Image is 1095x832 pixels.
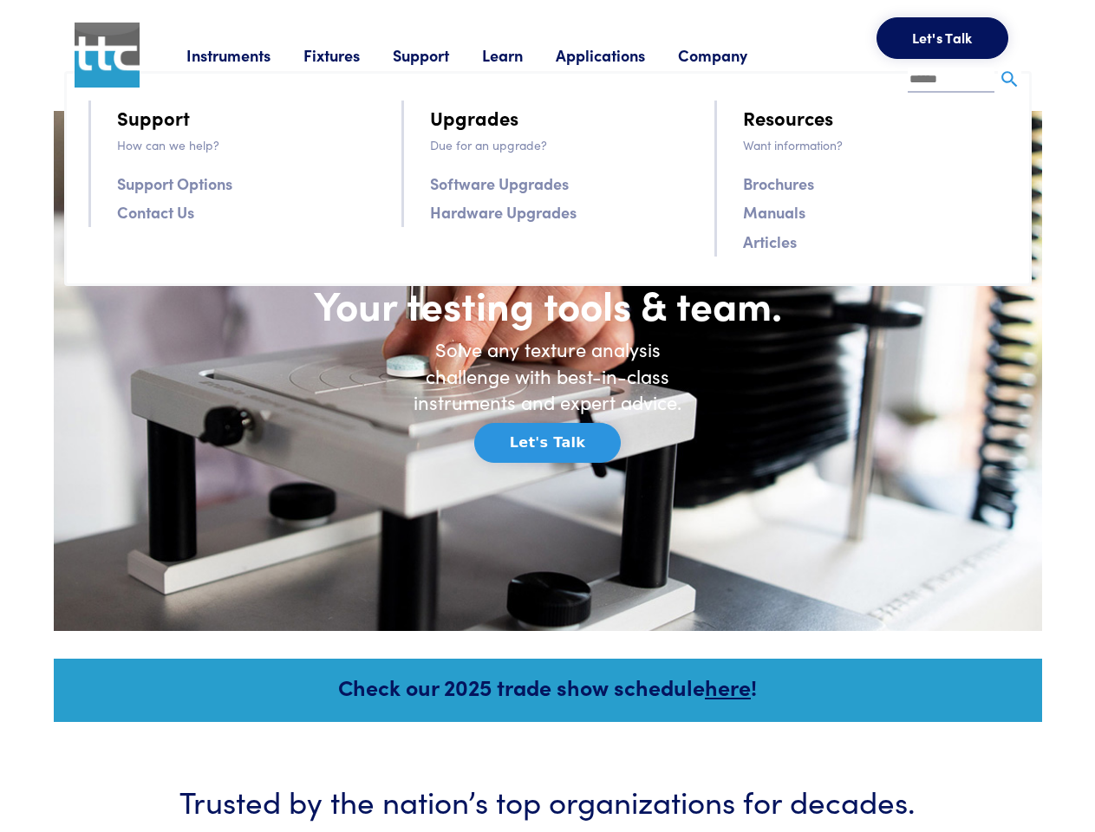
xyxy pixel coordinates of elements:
h1: Your testing tools & team. [253,279,843,329]
img: ttc_logo_1x1_v1.0.png [75,23,140,88]
a: Fixtures [303,44,393,66]
a: Articles [743,229,797,254]
a: Support [117,102,190,133]
button: Let's Talk [474,423,621,463]
a: Upgrades [430,102,518,133]
a: Applications [556,44,678,66]
h6: Solve any texture analysis challenge with best-in-class instruments and expert advice. [401,336,695,416]
a: Hardware Upgrades [430,199,577,224]
a: Brochures [743,171,814,196]
a: Support Options [117,171,232,196]
a: Manuals [743,199,805,224]
p: How can we help? [117,135,381,154]
p: Due for an upgrade? [430,135,694,154]
a: Contact Us [117,199,194,224]
a: Learn [482,44,556,66]
a: Instruments [186,44,303,66]
a: Support [393,44,482,66]
h5: Check our 2025 trade show schedule ! [77,672,1019,702]
a: here [705,672,751,702]
a: Resources [743,102,833,133]
p: Want information? [743,135,1007,154]
h3: Trusted by the nation’s top organizations for decades. [106,779,990,822]
a: Company [678,44,780,66]
a: Software Upgrades [430,171,569,196]
button: Let's Talk [877,17,1008,59]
